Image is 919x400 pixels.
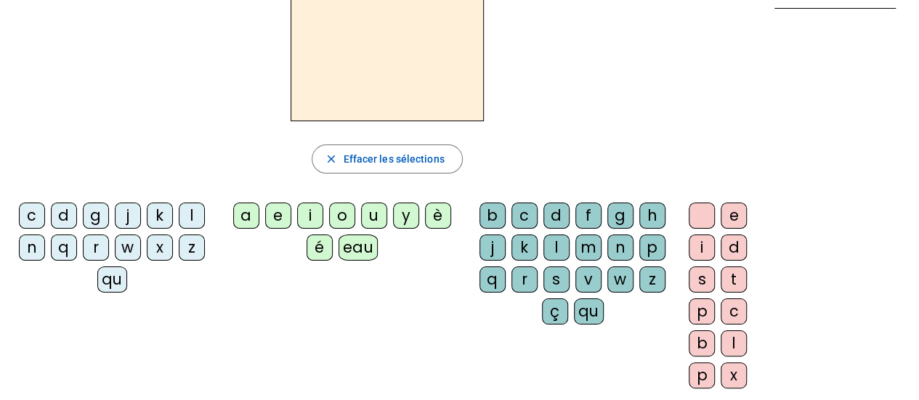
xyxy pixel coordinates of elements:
div: d [721,234,747,261]
div: l [721,330,747,356]
div: c [721,298,747,325]
span: Effacer les sélections [343,150,444,168]
div: q [51,234,77,261]
div: x [721,362,747,388]
div: p [639,234,665,261]
div: q [479,266,506,293]
div: d [543,203,570,229]
div: s [543,266,570,293]
div: g [83,203,109,229]
div: l [543,234,570,261]
div: f [575,203,602,229]
div: k [147,203,173,229]
div: é [307,234,333,261]
div: n [19,234,45,261]
div: z [179,234,205,261]
div: w [607,266,633,293]
div: i [297,203,323,229]
div: j [115,203,141,229]
div: w [115,234,141,261]
div: a [233,203,259,229]
div: l [179,203,205,229]
div: i [689,234,715,261]
div: qu [97,266,127,293]
div: eau [339,234,378,261]
div: b [689,330,715,356]
div: h [639,203,665,229]
button: Effacer les sélections [312,144,462,174]
div: u [361,203,387,229]
div: e [721,203,747,229]
div: g [607,203,633,229]
div: y [393,203,419,229]
div: p [689,362,715,388]
div: s [689,266,715,293]
div: c [19,203,45,229]
div: t [721,266,747,293]
div: d [51,203,77,229]
div: r [83,234,109,261]
div: z [639,266,665,293]
div: m [575,234,602,261]
div: qu [574,298,604,325]
div: j [479,234,506,261]
div: v [575,266,602,293]
div: b [479,203,506,229]
div: è [425,203,451,229]
div: o [329,203,355,229]
mat-icon: close [324,152,337,166]
div: ç [542,298,568,325]
div: n [607,234,633,261]
div: c [511,203,538,229]
div: r [511,266,538,293]
div: e [265,203,291,229]
div: k [511,234,538,261]
div: x [147,234,173,261]
div: p [689,298,715,325]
